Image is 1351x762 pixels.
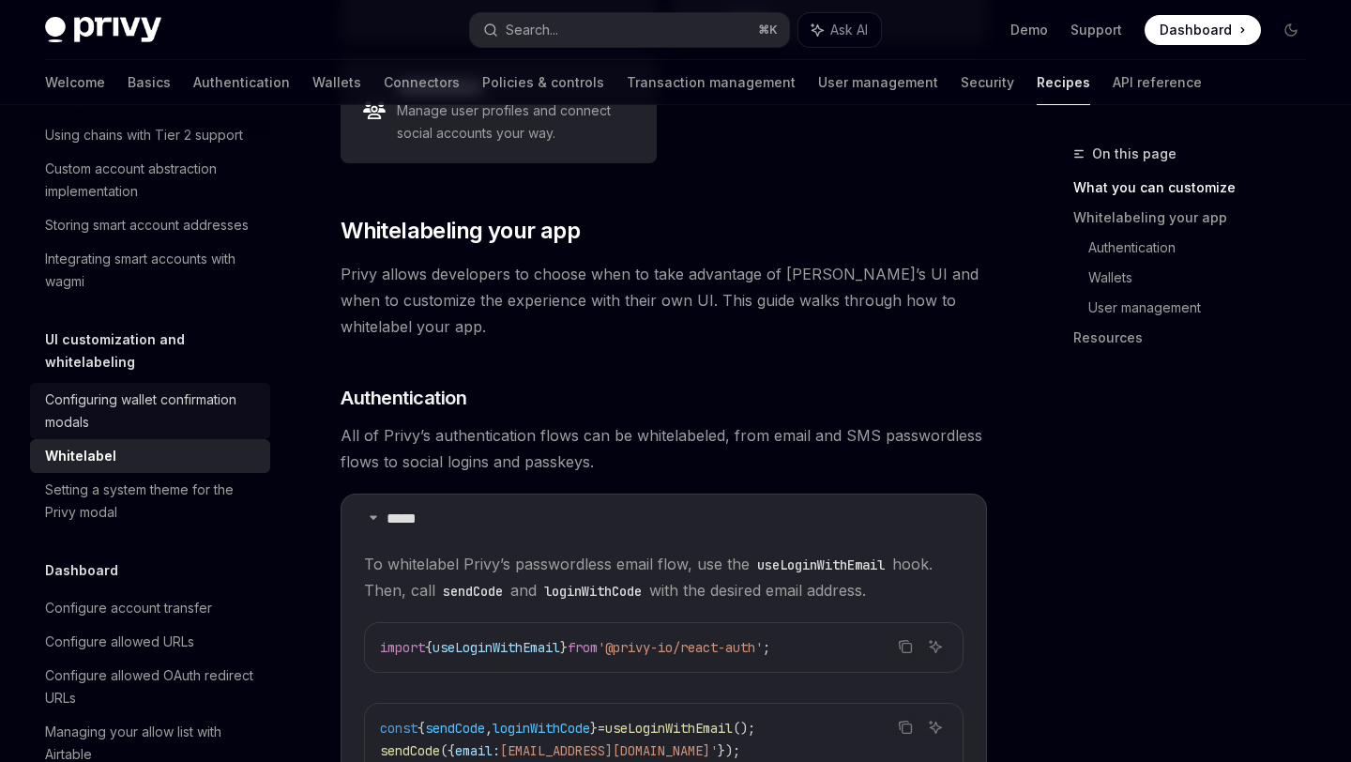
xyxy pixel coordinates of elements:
[45,631,194,653] div: Configure allowed URLs
[537,581,649,602] code: loginWithCode
[568,639,598,656] span: from
[923,634,948,659] button: Ask AI
[45,248,259,293] div: Integrating smart accounts with wagmi
[380,639,425,656] span: import
[30,118,270,152] a: Using chains with Tier 2 support
[30,591,270,625] a: Configure account transfer
[312,60,361,105] a: Wallets
[893,715,918,739] button: Copy the contents from the code block
[30,625,270,659] a: Configure allowed URLs
[1113,60,1202,105] a: API reference
[605,720,733,737] span: useLoginWithEmail
[1070,21,1122,39] a: Support
[598,720,605,737] span: =
[30,439,270,473] a: Whitelabel
[341,422,987,475] span: All of Privy’s authentication flows can be whitelabeled, from email and SMS passwordless flows to...
[1092,143,1176,165] span: On this page
[364,551,964,603] span: To whitelabel Privy’s passwordless email flow, use the hook. Then, call and with the desired emai...
[758,23,778,38] span: ⌘ K
[45,328,270,373] h5: UI customization and whitelabeling
[1145,15,1261,45] a: Dashboard
[455,742,500,759] span: email:
[506,19,558,41] div: Search...
[45,124,243,146] div: Using chains with Tier 2 support
[30,659,270,715] a: Configure allowed OAuth redirect URLs
[1160,21,1232,39] span: Dashboard
[433,639,560,656] span: useLoginWithEmail
[45,664,259,709] div: Configure allowed OAuth redirect URLs
[341,261,987,340] span: Privy allows developers to choose when to take advantage of [PERSON_NAME]’s UI and when to custom...
[30,242,270,298] a: Integrating smart accounts with wagmi
[500,742,718,759] span: [EMAIL_ADDRESS][DOMAIN_NAME]'
[341,58,656,163] a: **** **** *****Manage user profiles and connect social accounts your way.
[435,581,510,602] code: sendCode
[1088,233,1321,263] a: Authentication
[417,720,425,737] span: {
[493,720,590,737] span: loginWithCode
[818,60,938,105] a: User management
[482,60,604,105] a: Policies & controls
[440,742,455,759] span: ({
[45,158,259,203] div: Custom account abstraction implementation
[1073,173,1321,203] a: What you can customize
[830,21,868,39] span: Ask AI
[380,720,417,737] span: const
[45,17,161,43] img: dark logo
[1088,293,1321,323] a: User management
[384,60,460,105] a: Connectors
[750,555,892,575] code: useLoginWithEmail
[30,208,270,242] a: Storing smart account addresses
[1073,203,1321,233] a: Whitelabeling your app
[590,720,598,737] span: }
[560,639,568,656] span: }
[627,60,796,105] a: Transaction management
[341,216,580,246] span: Whitelabeling your app
[45,214,249,236] div: Storing smart account addresses
[397,99,633,145] span: Manage user profiles and connect social accounts your way.
[425,720,485,737] span: sendCode
[193,60,290,105] a: Authentication
[961,60,1014,105] a: Security
[1073,323,1321,353] a: Resources
[485,720,493,737] span: ,
[893,634,918,659] button: Copy the contents from the code block
[128,60,171,105] a: Basics
[1088,263,1321,293] a: Wallets
[341,385,466,411] span: Authentication
[598,639,763,656] span: '@privy-io/react-auth'
[45,559,118,582] h5: Dashboard
[1037,60,1090,105] a: Recipes
[30,473,270,529] a: Setting a system theme for the Privy modal
[45,479,259,524] div: Setting a system theme for the Privy modal
[380,742,440,759] span: sendCode
[1010,21,1048,39] a: Demo
[45,389,259,434] div: Configuring wallet confirmation modals
[923,715,948,739] button: Ask AI
[798,13,881,47] button: Ask AI
[45,597,212,619] div: Configure account transfer
[1276,15,1306,45] button: Toggle dark mode
[718,742,740,759] span: });
[763,639,770,656] span: ;
[470,13,788,47] button: Search...⌘K
[45,60,105,105] a: Welcome
[45,445,116,467] div: Whitelabel
[425,639,433,656] span: {
[30,383,270,439] a: Configuring wallet confirmation modals
[733,720,755,737] span: ();
[30,152,270,208] a: Custom account abstraction implementation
